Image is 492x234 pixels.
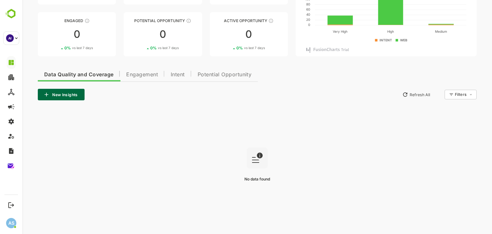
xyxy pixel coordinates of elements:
span: Potential Opportunity [175,72,229,77]
text: WEB [378,38,385,42]
text: 0 [286,23,288,27]
div: AI [6,34,14,42]
text: Medium [413,29,425,33]
span: Intent [148,72,162,77]
span: Engagement [104,72,135,77]
a: Active OpportunityThese accounts have open opportunities which might be at any of the Sales Stage... [187,12,266,56]
span: vs last 7 days [50,46,70,50]
text: 60 [284,7,288,11]
div: 0 % [214,46,242,50]
text: 20 [284,18,288,21]
text: Very High [310,29,325,34]
span: vs last 7 days [222,46,242,50]
text: High [365,29,372,34]
span: No data found [222,177,248,181]
div: 0 [101,29,179,39]
button: New Insights [15,89,62,100]
div: Filters [432,92,444,97]
div: AS [6,218,16,228]
span: Data Quality and Coverage [22,72,91,77]
img: BambooboxLogoMark.f1c84d78b4c51b1a7b5f700c9845e183.svg [3,8,20,20]
a: EngagedThese accounts are warm, further nurturing would qualify them to MQAs00%vs last 7 days [15,12,94,56]
a: Potential OpportunityThese accounts are MQAs and can be passed on to Inside Sales00%vs last 7 days [101,12,179,56]
div: Engaged [15,18,94,23]
div: 0 [187,29,266,39]
div: Active Opportunity [187,18,266,23]
div: These accounts have open opportunities which might be at any of the Sales Stages [246,18,251,23]
div: 0 [15,29,94,39]
text: 40 [284,13,288,16]
div: 0 % [42,46,70,50]
span: vs last 7 days [135,46,156,50]
div: Potential Opportunity [101,18,179,23]
text: 80 [284,2,288,6]
div: These accounts are warm, further nurturing would qualify them to MQAs [62,18,67,23]
div: 0 % [128,46,156,50]
button: Refresh All [377,89,411,100]
div: These accounts are MQAs and can be passed on to Inside Sales [164,18,169,23]
button: Logout [7,201,15,209]
div: Filters [432,89,454,100]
